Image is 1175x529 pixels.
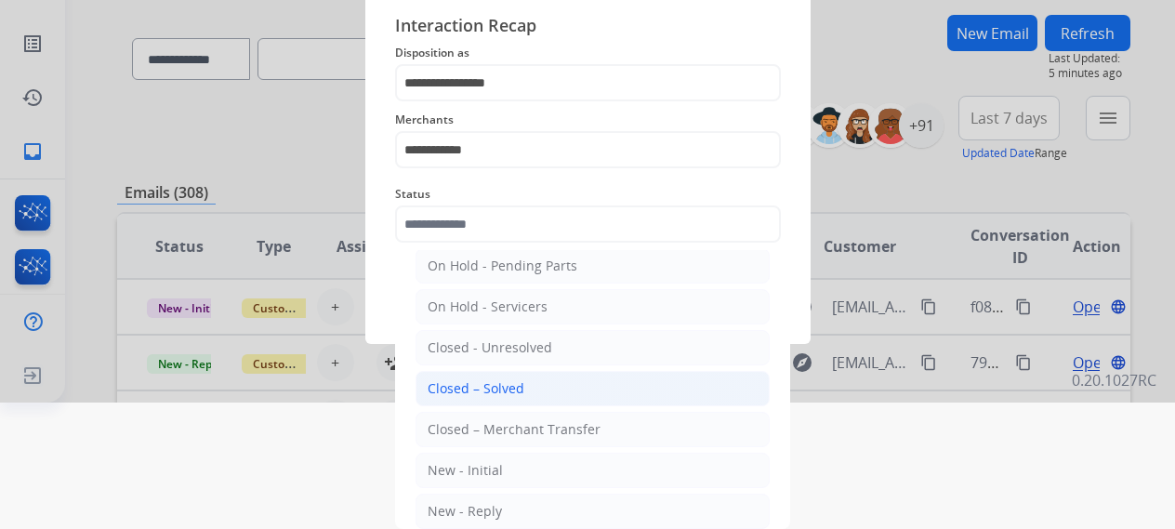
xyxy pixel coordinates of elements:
[428,502,502,521] div: New - Reply
[428,298,548,316] div: On Hold - Servicers
[428,461,503,480] div: New - Initial
[395,183,781,205] span: Status
[395,12,781,42] span: Interaction Recap
[1072,369,1156,391] p: 0.20.1027RC
[395,109,781,131] span: Merchants
[428,338,552,357] div: Closed - Unresolved
[428,257,577,275] div: On Hold - Pending Parts
[428,420,601,439] div: Closed – Merchant Transfer
[395,42,781,64] span: Disposition as
[428,379,524,398] div: Closed – Solved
